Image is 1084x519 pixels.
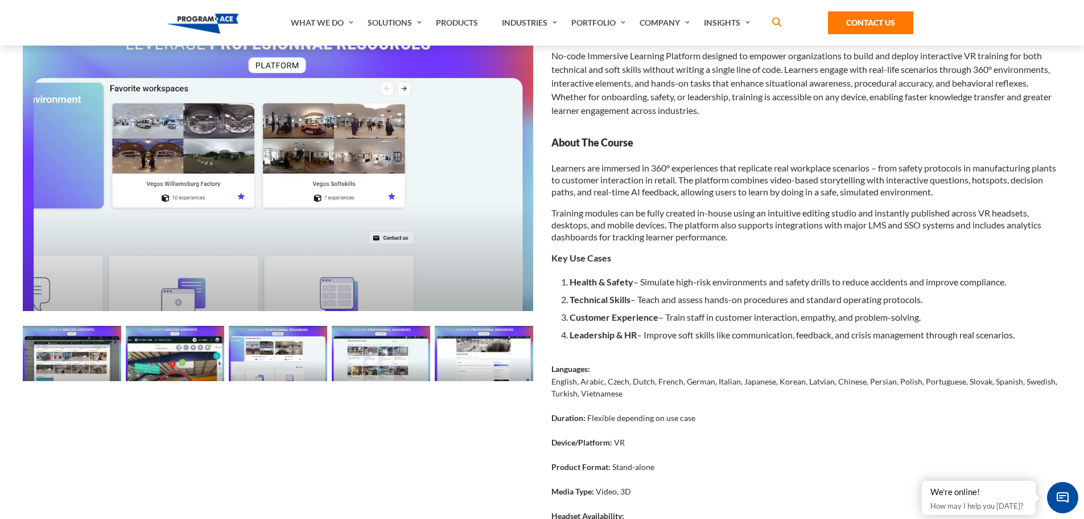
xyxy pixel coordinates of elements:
li: – Teach and assess hands-on procedures and standard operating protocols. [570,291,1062,308]
div: No-code Immersive Learning Platform designed to empower organizations to build and deploy interac... [551,23,1062,117]
b: Leadership & HR [570,329,637,340]
p: Learners are immersed in 360° experiences that replicate real workplace scenarios – from safety p... [551,162,1062,198]
p: Training modules can be fully created in-house using an intuitive editing studio and instantly pu... [551,207,1062,243]
strong: Duration: [551,413,586,423]
b: Technical Skills [570,294,630,305]
span: Chat Widget [1047,482,1078,513]
p: English, Arabic, Czech, Dutch, French, German, Italian, Japanese, Korean, Latvian, Chinese, Persi... [551,375,1062,399]
img: No-code Immersive Learning Platform - Preview 1 [126,326,224,381]
b: Health & Safety [570,276,633,287]
p: How may I help you [DATE]? [930,499,1027,513]
p: VR [614,436,625,448]
strong: About The Course [551,136,1062,150]
strong: Device/Platform: [551,438,612,447]
strong: Media Type: [551,487,594,496]
a: Contact Us [828,11,913,34]
li: – Improve soft skills like communication, feedback, and crisis management through real scenarios. [570,326,1062,344]
img: No-code Immersive Learning Platform - Preview 0 [23,326,121,381]
p: Flexible depending on use case [587,412,695,424]
li: – Simulate high-risk environments and safety drills to reduce accidents and improve compliance. [570,273,1062,291]
strong: Languages: [551,364,590,374]
p: Video, 3D [596,485,631,497]
img: No-code Immersive Learning Platform - Preview 2 [229,326,327,381]
li: – Train staff in customer interaction, empathy, and problem-solving. [570,308,1062,326]
p: Stand-alone [612,461,654,473]
div: We're online! [930,487,1027,498]
b: Customer Experience [570,312,658,322]
img: No-code Immersive Learning Platform - Preview 2 [23,23,533,311]
img: No-code Immersive Learning Platform - Preview 4 [435,326,533,381]
img: Program-Ace [167,14,239,34]
img: No-code Immersive Learning Platform - Preview 3 [332,326,430,381]
strong: Product Format: [551,462,611,472]
b: Key Use Cases [551,252,611,263]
